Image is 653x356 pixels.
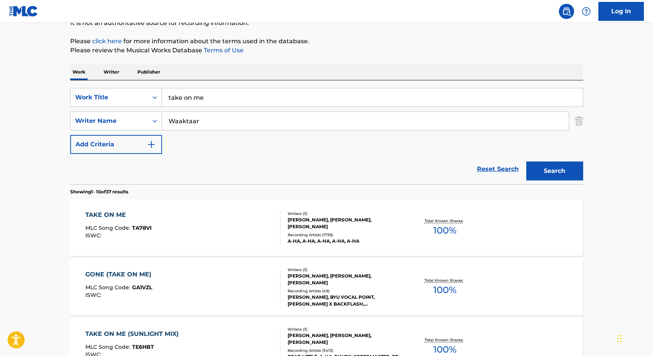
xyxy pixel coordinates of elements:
[9,6,38,17] img: MLC Logo
[85,284,132,291] span: MLC Song Code :
[70,64,88,80] p: Work
[617,327,622,350] div: Drag
[70,37,583,46] p: Please for more information about the terms used in the database.
[70,199,583,256] a: TAKE ON MEMLC Song Code:TA78VIISWC:Writers (3)[PERSON_NAME], [PERSON_NAME], [PERSON_NAME]Recordin...
[288,288,402,294] div: Recording Artists ( 49 )
[559,4,574,19] a: Public Search
[85,292,103,298] span: ISWC :
[85,343,132,350] span: MLC Song Code :
[101,64,121,80] p: Writer
[135,64,162,80] p: Publisher
[70,19,583,28] p: It is not an authoritative source for recording information.
[85,210,152,220] div: TAKE ON ME
[70,188,128,195] p: Showing 1 - 10 of 37 results
[526,162,583,180] button: Search
[132,224,152,231] span: TA78VI
[85,224,132,231] span: MLC Song Code :
[147,140,156,149] img: 9d2ae6d4665cec9f34b9.svg
[92,38,122,45] a: click here
[425,278,465,283] p: Total Known Shares:
[473,161,522,177] a: Reset Search
[425,218,465,224] p: Total Known Shares:
[75,116,143,125] div: Writer Name
[579,4,594,19] div: Help
[288,326,402,332] div: Writers ( 3 )
[288,348,402,353] div: Recording Artists ( 3413 )
[70,135,162,154] button: Add Criteria
[582,7,591,16] img: help
[433,224,456,237] span: 100 %
[288,232,402,238] div: Recording Artists ( 1738 )
[70,88,583,184] form: Search Form
[288,211,402,216] div: Writers ( 3 )
[288,294,402,307] div: [PERSON_NAME], BYU VOCAL POINT, [PERSON_NAME] X BACKFLASH, [PERSON_NAME], [PERSON_NAME] X BACKFLASH
[75,93,143,102] div: Work Title
[288,238,402,245] div: A-HA, A-HA, A-HA, A-HA, A-HA
[85,232,103,239] span: ISWC :
[575,111,583,130] img: Delete Criterion
[288,216,402,230] div: [PERSON_NAME], [PERSON_NAME], [PERSON_NAME]
[202,47,244,54] a: Terms of Use
[433,283,456,297] span: 100 %
[425,337,465,343] p: Total Known Shares:
[598,2,644,21] a: Log In
[85,329,183,339] div: TAKE ON ME (SUNLIGHT MIX)
[70,259,583,315] a: GONE (TAKE ON ME)MLC Song Code:GA1VZLISWC:Writers (3)[PERSON_NAME], [PERSON_NAME], [PERSON_NAME]R...
[85,270,155,279] div: GONE (TAKE ON ME)
[562,7,571,16] img: search
[288,273,402,286] div: [PERSON_NAME], [PERSON_NAME], [PERSON_NAME]
[288,267,402,273] div: Writers ( 3 )
[615,320,653,356] iframe: Chat Widget
[70,46,583,55] p: Please review the Musical Works Database
[288,332,402,346] div: [PERSON_NAME], [PERSON_NAME], [PERSON_NAME]
[132,284,152,291] span: GA1VZL
[132,343,154,350] span: TE6HBT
